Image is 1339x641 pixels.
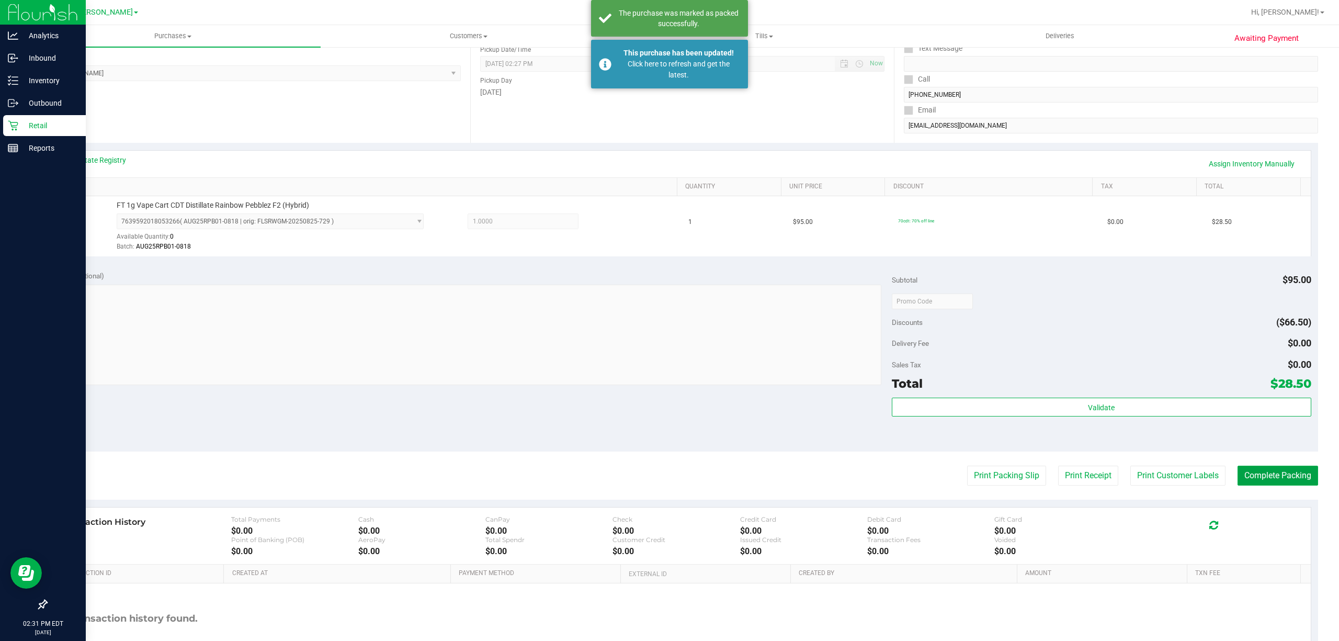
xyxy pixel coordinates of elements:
div: $0.00 [485,526,612,536]
inline-svg: Analytics [8,30,18,41]
span: Deliveries [1031,31,1088,41]
span: $0.00 [1107,217,1124,227]
a: Payment Method [459,569,616,578]
input: Format: (999) 999-9999 [904,56,1318,72]
div: $0.00 [612,526,740,536]
a: Created By [799,569,1013,578]
inline-svg: Inbound [8,53,18,63]
div: Available Quantity: [117,229,440,250]
span: $28.50 [1212,217,1232,227]
p: 02:31 PM EDT [5,619,81,628]
div: Credit Card [740,515,867,523]
div: $0.00 [358,546,485,556]
p: Inventory [18,74,81,87]
p: [DATE] [5,628,81,636]
div: $0.00 [358,526,485,536]
label: Pickup Day [480,76,512,85]
a: Deliveries [912,25,1208,47]
span: ($66.50) [1276,317,1311,328]
span: Batch: [117,243,134,250]
a: Customers [321,25,616,47]
div: $0.00 [231,526,358,536]
div: Click here to refresh and get the latest. [617,59,740,81]
button: Complete Packing [1238,466,1318,486]
a: Quantity [685,183,777,191]
span: 0 [170,233,174,240]
a: Purchases [25,25,321,47]
div: Customer Credit [612,536,740,544]
span: 1 [688,217,692,227]
input: Format: (999) 999-9999 [904,87,1318,103]
div: Transaction Fees [867,536,994,544]
div: Voided [994,536,1121,544]
a: Amount [1025,569,1183,578]
div: AeroPay [358,536,485,544]
a: Tills [616,25,912,47]
span: $95.00 [1283,274,1311,285]
span: Hi, [PERSON_NAME]! [1251,8,1319,16]
span: Tills [617,31,911,41]
div: $0.00 [231,546,358,556]
div: $0.00 [867,546,994,556]
span: FT 1g Vape Cart CDT Distillate Rainbow Pebblez F2 (Hybrid) [117,200,309,210]
div: Cash [358,515,485,523]
a: View State Registry [63,155,126,165]
button: Print Receipt [1058,466,1118,486]
div: $0.00 [740,546,867,556]
span: Discounts [892,313,923,332]
div: Issued Credit [740,536,867,544]
div: $0.00 [485,546,612,556]
span: $0.00 [1288,338,1311,348]
div: $0.00 [994,546,1121,556]
a: Txn Fee [1195,569,1296,578]
div: Total Spendr [485,536,612,544]
div: Gift Card [994,515,1121,523]
a: Total [1205,183,1296,191]
a: Transaction ID [62,569,220,578]
label: Call [904,72,930,87]
span: Delivery Fee [892,339,929,347]
div: Total Payments [231,515,358,523]
inline-svg: Outbound [8,98,18,108]
div: CanPay [485,515,612,523]
p: Analytics [18,29,81,42]
p: Reports [18,142,81,154]
span: Customers [321,31,616,41]
p: Outbound [18,97,81,109]
inline-svg: Inventory [8,75,18,86]
label: Text Message [904,41,962,56]
span: Purchases [25,31,321,41]
span: $28.50 [1270,376,1311,391]
a: Tax [1101,183,1193,191]
div: The purchase was marked as packed successfully. [617,8,740,29]
span: Subtotal [892,276,917,284]
div: $0.00 [612,546,740,556]
a: Assign Inventory Manually [1202,155,1301,173]
div: Debit Card [867,515,994,523]
label: Pickup Date/Time [480,45,531,54]
span: [PERSON_NAME] [75,8,133,17]
span: Validate [1088,403,1115,412]
label: Email [904,103,936,118]
a: Created At [232,569,447,578]
span: $0.00 [1288,359,1311,370]
button: Validate [892,398,1311,417]
span: Sales Tax [892,361,921,369]
inline-svg: Reports [8,143,18,153]
input: Promo Code [892,294,973,309]
th: External ID [620,565,790,583]
div: $0.00 [994,526,1121,536]
div: Check [612,515,740,523]
a: Unit Price [789,183,881,191]
div: This purchase has been updated! [617,48,740,59]
p: Inbound [18,52,81,64]
a: Discount [893,183,1089,191]
span: $95.00 [793,217,813,227]
button: Print Customer Labels [1130,466,1225,486]
span: AUG25RPB01-0818 [136,243,191,250]
p: Retail [18,119,81,132]
div: [DATE] [480,87,885,98]
span: Awaiting Payment [1234,32,1299,44]
div: $0.00 [740,526,867,536]
button: Print Packing Slip [967,466,1046,486]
